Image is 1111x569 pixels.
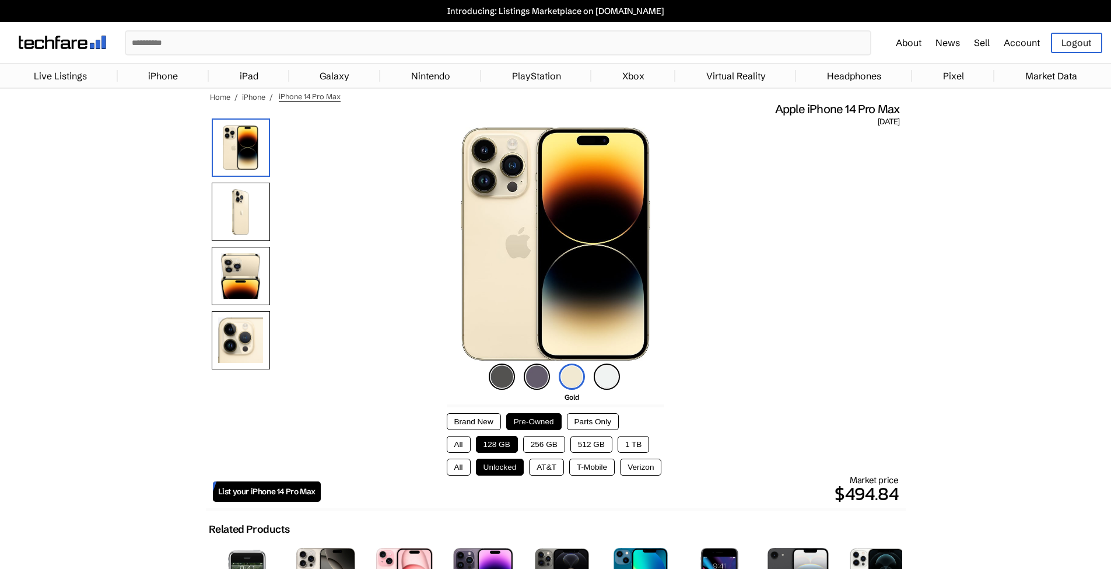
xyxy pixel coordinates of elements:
a: Logout [1051,33,1102,53]
button: Parts Only [567,413,619,430]
span: Apple iPhone 14 Pro Max [775,102,900,117]
a: iPhone [142,64,184,88]
button: 512 GB [570,436,612,453]
a: News [935,37,960,48]
button: 256 GB [523,436,565,453]
button: Unlocked [476,459,524,476]
button: Verizon [620,459,661,476]
p: $494.84 [321,480,899,508]
span: List your iPhone 14 Pro Max [218,487,316,497]
button: Brand New [447,413,501,430]
a: Galaxy [314,64,355,88]
img: gold-icon [559,364,585,390]
img: iPhone 14 Pro Max [461,127,651,361]
a: Introducing: Listings Marketplace on [DOMAIN_NAME] [6,6,1105,16]
a: PlayStation [506,64,567,88]
button: T-Mobile [569,459,615,476]
img: space-black-icon [489,364,515,390]
a: iPad [234,64,264,88]
span: / [234,92,238,102]
button: 128 GB [476,436,518,453]
img: Both [212,247,270,305]
span: [DATE] [878,117,899,127]
a: Xbox [616,64,650,88]
span: Gold [565,393,579,402]
a: iPhone [242,92,265,102]
h2: Related Products [209,523,290,536]
button: AT&T [529,459,564,476]
img: Rear [212,183,270,241]
img: silver-icon [594,364,620,390]
button: All [447,436,471,453]
span: / [269,92,273,102]
img: iPhone 14 Pro Max [212,118,270,177]
button: All [447,459,471,476]
a: Nintendo [405,64,456,88]
img: deep-purple-icon [524,364,550,390]
button: Pre-Owned [506,413,562,430]
a: List your iPhone 14 Pro Max [213,481,321,502]
a: Account [1004,37,1040,48]
img: techfare logo [19,36,106,49]
a: Pixel [937,64,970,88]
button: 1 TB [618,436,649,453]
a: Live Listings [28,64,93,88]
a: Headphones [821,64,887,88]
a: Market Data [1019,64,1083,88]
span: iPhone 14 Pro Max [279,92,341,102]
a: About [896,37,921,48]
a: Home [210,92,230,102]
a: Virtual Reality [700,64,772,88]
div: Market price [321,474,899,508]
img: Camera [212,311,270,369]
a: Sell [974,37,990,48]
